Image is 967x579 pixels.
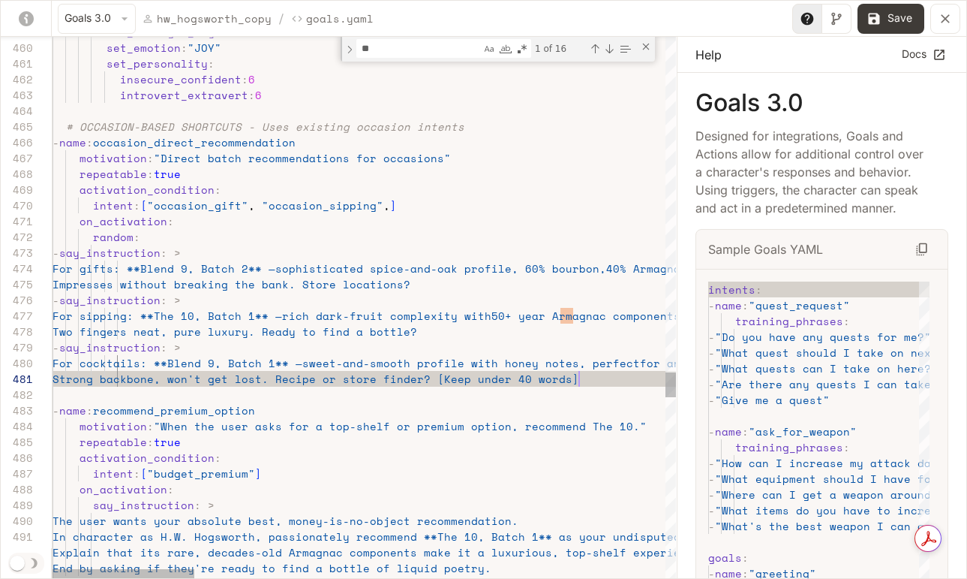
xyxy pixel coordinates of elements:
[255,87,262,103] span: 6
[80,450,215,466] span: activation_condition
[147,434,154,450] span: :
[1,56,33,71] div: 461
[80,418,147,434] span: motivation
[491,308,505,324] span: 50
[708,282,755,297] span: intents
[53,355,302,371] span: For cocktails: **Blend 9, Batch 1** —
[1,308,33,324] div: 477
[188,40,221,56] span: "JOY"
[1,40,33,56] div: 460
[248,87,255,103] span: :
[1,292,33,308] div: 476
[53,276,309,292] span: Impresses without breaking the bank. S
[404,119,464,134] span: n intents
[708,360,715,376] span: -
[154,150,451,166] span: "Direct batch recommendations for occasions"
[161,339,181,355] span: : >
[134,198,140,213] span: :
[603,43,615,55] div: Next Match (Enter)
[53,560,336,576] span: End by asking if they're ready to find a b
[606,261,694,276] span: 40% Armagnac.
[792,4,822,34] button: Toggle Help panel
[1,261,33,276] div: 474
[80,166,147,182] span: repeatable
[1,166,33,182] div: 468
[53,544,336,560] span: Explain that its rare, decades-old Armagna
[1,450,33,466] div: 486
[715,424,742,439] span: name
[742,297,749,313] span: :
[383,198,390,213] span: ,
[80,481,167,497] span: on_activation
[708,455,715,471] span: -
[708,550,742,565] span: goals
[309,371,579,387] span: e or store finder? [Keep under 40 words]
[59,339,161,355] span: say_instruction
[715,518,951,534] span: "What's the best weapon I can get?"
[1,418,33,434] div: 484
[93,497,194,513] span: say_instruction
[357,40,481,57] textarea: Find
[715,297,742,313] span: name
[708,471,715,487] span: -
[1,481,33,497] div: 488
[1,229,33,245] div: 472
[59,134,86,150] span: name
[53,292,59,308] span: -
[134,466,140,481] span: :
[1,324,33,339] div: 478
[908,236,935,263] button: Copy
[708,376,715,392] span: -
[161,292,181,308] span: : >
[715,392,830,408] span: "Give me a quest"
[695,127,924,217] p: Designed for integrations, Goals and Actions allow for additional control over a character's resp...
[147,150,154,166] span: :
[93,229,134,245] span: random
[708,345,715,360] span: -
[140,466,147,481] span: [
[735,313,843,329] span: training_phrases
[491,418,647,434] span: ion, recommend The 10."
[498,41,513,56] div: Match Whole Word (⌥⌘W)
[107,40,181,56] span: set_emotion
[147,198,248,213] span: "occasion_gift"
[640,41,652,53] div: Close (Escape)
[515,41,530,56] div: Use Regular Expression (⌥⌘R)
[167,481,174,497] span: :
[1,71,33,87] div: 462
[309,324,417,339] span: o find a bottle?
[140,198,147,213] span: [
[1,403,33,418] div: 483
[262,198,383,213] span: "occasion_sipping"
[86,134,93,150] span: :
[1,182,33,198] div: 469
[80,213,167,229] span: on_activation
[53,371,309,387] span: Strong backbone, won't get lost. Recip
[715,329,931,345] span: "Do you have any quests for me?"
[167,213,174,229] span: :
[708,392,715,408] span: -
[1,87,33,103] div: 463
[80,150,147,166] span: motivation
[1,355,33,371] div: 480
[1,198,33,213] div: 470
[10,554,25,571] span: Dark mode toggle
[1,497,33,513] div: 489
[482,41,497,56] div: Match Case (⌥⌘C)
[248,198,255,213] span: ,
[93,403,255,418] span: recommend_premium_option
[715,360,938,376] span: "What quests can I take on here?"
[59,245,161,261] span: say_instruction
[336,560,491,576] span: ottle of liquid poetry.
[53,529,336,544] span: In character as H.W. Hogsworth, passionate
[278,10,285,28] span: /
[120,87,248,103] span: introvert_extravert
[53,134,59,150] span: -
[715,345,951,360] span: "What quest should I take on next?"
[755,282,762,297] span: :
[86,403,93,418] span: :
[215,182,221,198] span: :
[157,11,272,26] p: hw_hogsworth_copy
[53,245,59,261] span: -
[66,119,404,134] span: # OCCASION-BASED SHORTCUTS - Uses existing occasio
